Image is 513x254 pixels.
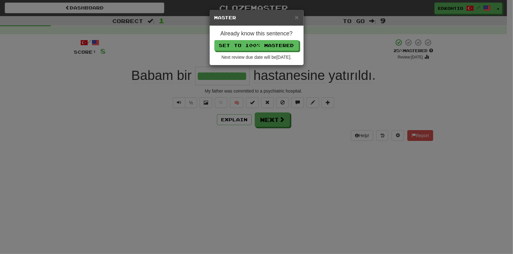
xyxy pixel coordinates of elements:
[214,15,299,21] h5: Master
[295,14,299,21] button: Close
[295,14,299,21] span: ×
[214,54,299,60] div: Next review due date will be [DATE] .
[214,31,299,37] h4: Already know this sentence?
[214,40,299,51] button: Set to 100% Mastered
